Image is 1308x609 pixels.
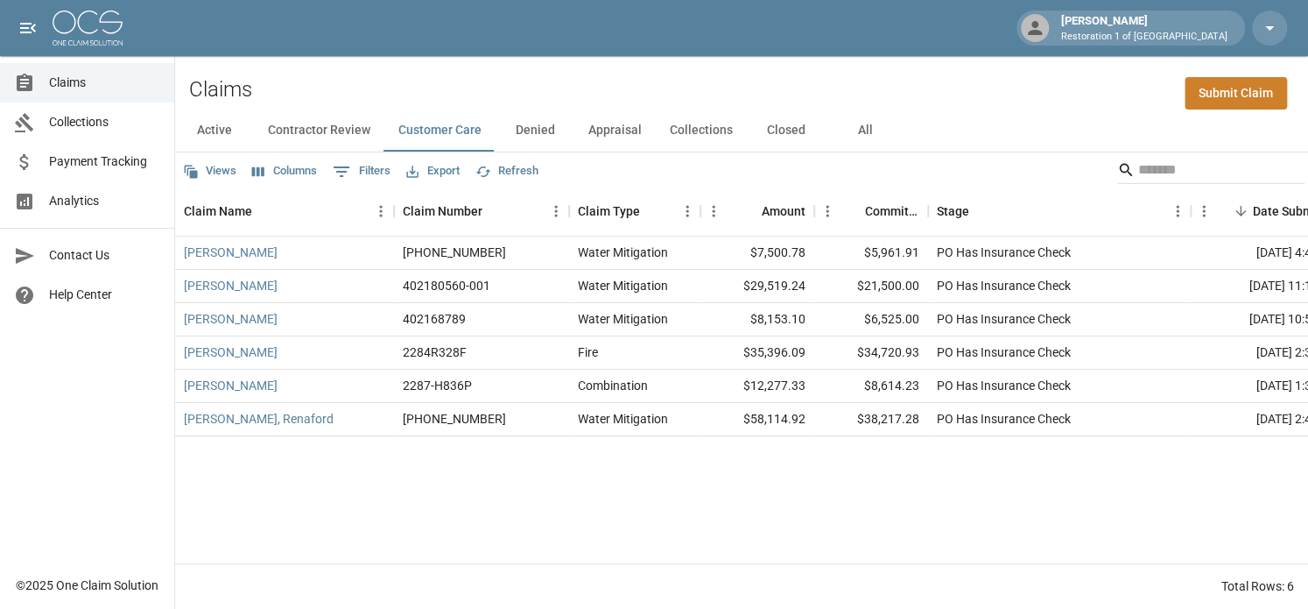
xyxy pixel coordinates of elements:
[1185,77,1287,110] a: Submit Claim
[16,577,158,594] div: © 2025 One Claim Solution
[403,277,490,294] div: 402180560-001
[403,343,467,361] div: 2284R328F
[578,410,668,428] div: Water Mitigation
[969,199,994,223] button: Sort
[1117,156,1304,188] div: Search
[179,158,241,185] button: Views
[578,187,640,236] div: Claim Type
[1191,198,1217,224] button: Menu
[175,187,394,236] div: Claim Name
[937,244,1071,261] div: PO Has Insurance Check
[1061,30,1227,45] p: Restoration 1 of [GEOGRAPHIC_DATA]
[1164,198,1191,224] button: Menu
[700,403,814,436] div: $58,114.92
[384,110,496,152] button: Customer Care
[403,310,466,328] div: 402168789
[578,244,668,261] div: Water Mitigation
[403,410,506,428] div: 300-0324599-2025
[574,110,656,152] button: Appraisal
[49,286,160,304] span: Help Center
[700,187,814,236] div: Amount
[189,77,252,103] h2: Claims
[640,199,665,223] button: Sort
[700,270,814,303] div: $29,519.24
[937,310,1071,328] div: PO Has Insurance Check
[482,199,507,223] button: Sort
[49,152,160,171] span: Payment Tracking
[814,303,928,336] div: $6,525.00
[578,377,648,394] div: Combination
[175,110,254,152] button: Active
[747,110,826,152] button: Closed
[656,110,747,152] button: Collections
[762,187,805,236] div: Amount
[175,110,1308,152] div: dynamic tabs
[814,237,928,270] div: $5,961.91
[49,246,160,265] span: Contact Us
[700,370,814,403] div: $12,277.33
[814,370,928,403] div: $8,614.23
[700,336,814,370] div: $35,396.09
[578,277,668,294] div: Water Mitigation
[49,192,160,210] span: Analytics
[737,199,762,223] button: Sort
[814,198,840,224] button: Menu
[937,410,1071,428] div: PO Has Insurance Check
[53,11,123,46] img: ocs-logo-white-transparent.png
[184,187,252,236] div: Claim Name
[184,310,278,328] a: [PERSON_NAME]
[403,187,482,236] div: Claim Number
[403,377,472,394] div: 2287-H836P
[814,270,928,303] div: $21,500.00
[840,199,865,223] button: Sort
[700,303,814,336] div: $8,153.10
[937,377,1071,394] div: PO Has Insurance Check
[937,277,1071,294] div: PO Has Insurance Check
[814,187,928,236] div: Committed Amount
[674,198,700,224] button: Menu
[578,343,598,361] div: Fire
[184,410,334,428] a: [PERSON_NAME], Renaford
[928,187,1191,236] div: Stage
[394,187,569,236] div: Claim Number
[184,277,278,294] a: [PERSON_NAME]
[1221,577,1294,595] div: Total Rows: 6
[865,187,919,236] div: Committed Amount
[569,187,700,236] div: Claim Type
[49,74,160,92] span: Claims
[403,244,506,261] div: 300-0573363-2025
[700,198,727,224] button: Menu
[252,199,277,223] button: Sort
[700,237,814,270] div: $7,500.78
[826,110,904,152] button: All
[11,11,46,46] button: open drawer
[471,158,543,185] button: Refresh
[1228,199,1253,223] button: Sort
[184,377,278,394] a: [PERSON_NAME]
[248,158,321,185] button: Select columns
[328,158,395,186] button: Show filters
[496,110,574,152] button: Denied
[937,343,1071,361] div: PO Has Insurance Check
[937,187,969,236] div: Stage
[184,244,278,261] a: [PERSON_NAME]
[543,198,569,224] button: Menu
[254,110,384,152] button: Contractor Review
[368,198,394,224] button: Menu
[1054,12,1234,44] div: [PERSON_NAME]
[578,310,668,328] div: Water Mitigation
[402,158,464,185] button: Export
[814,403,928,436] div: $38,217.28
[814,336,928,370] div: $34,720.93
[49,113,160,131] span: Collections
[184,343,278,361] a: [PERSON_NAME]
